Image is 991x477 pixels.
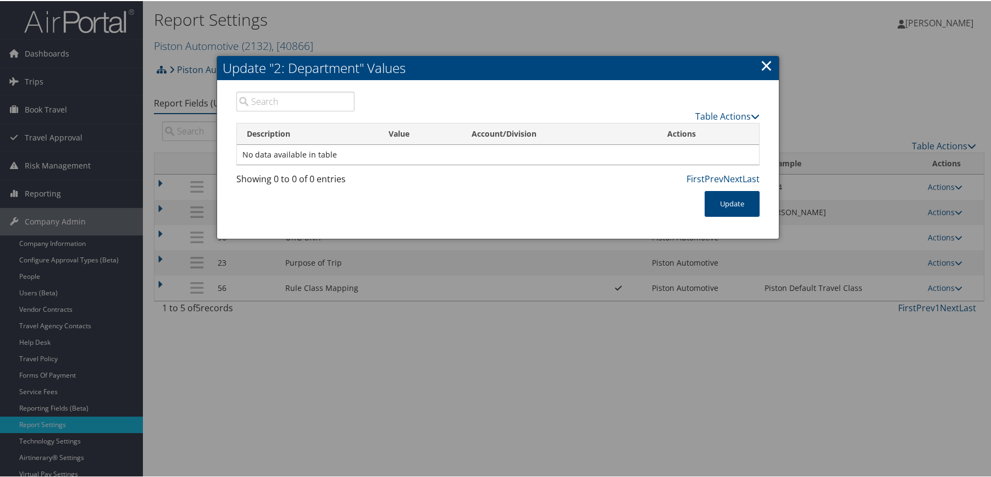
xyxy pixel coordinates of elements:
[695,109,760,121] a: Table Actions
[236,91,355,110] input: Search
[743,172,760,184] a: Last
[237,122,379,144] th: Description: activate to sort column descending
[760,53,773,75] a: ×
[217,55,779,79] h2: Update "2: Department" Values
[236,171,355,190] div: Showing 0 to 0 of 0 entries
[462,122,658,144] th: Account/Division: activate to sort column ascending
[379,122,462,144] th: Value: activate to sort column ascending
[705,190,760,216] button: Update
[237,144,759,164] td: No data available in table
[657,122,759,144] th: Actions
[723,172,743,184] a: Next
[686,172,705,184] a: First
[705,172,723,184] a: Prev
